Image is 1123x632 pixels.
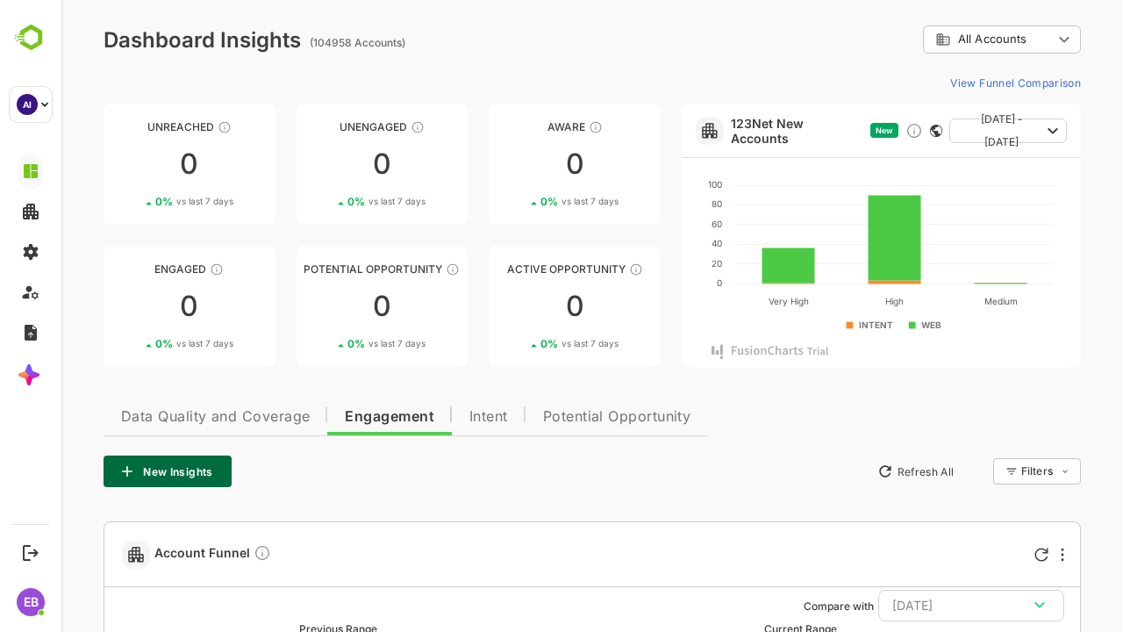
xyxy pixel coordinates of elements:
[283,410,373,424] span: Engagement
[814,126,832,135] span: New
[307,337,364,350] span: vs last 7 days
[902,108,979,154] span: [DATE] - [DATE]
[650,238,661,248] text: 40
[235,262,407,276] div: Potential Opportunity
[817,590,1003,621] button: [DATE]
[479,195,557,208] div: 0 %
[384,262,398,276] div: These accounts are MQAs and can be passed on to Inside Sales
[882,68,1019,97] button: View Funnel Comparison
[17,588,45,616] div: EB
[235,120,407,133] div: Unengaged
[427,262,599,276] div: Active Opportunity
[42,262,214,276] div: Engaged
[42,27,240,53] div: Dashboard Insights
[960,464,991,478] div: Filters
[235,246,407,367] a: Potential OpportunityThese accounts are MQAs and can be passed on to Inside Sales00%vs last 7 days
[9,21,54,54] img: BambooboxLogoMark.f1c84d78b4c51b1a7b5f700c9845e183.svg
[115,195,172,208] span: vs last 7 days
[973,548,987,562] div: Refresh
[235,292,407,320] div: 0
[286,337,364,350] div: 0 %
[958,456,1019,487] div: Filters
[874,32,991,47] div: All Accounts
[844,122,862,140] div: Discover new ICP-fit accounts showing engagement — via intent surges, anonymous website visits, L...
[248,36,349,49] ag: (104958 Accounts)
[427,150,599,178] div: 0
[897,32,965,46] span: All Accounts
[669,116,802,146] a: 123Net New Accounts
[427,246,599,367] a: Active OpportunityThese accounts have open opportunities which might be at any of the Sales Stage...
[60,410,248,424] span: Data Quality and Coverage
[286,195,364,208] div: 0 %
[922,296,955,306] text: Medium
[156,120,170,134] div: These accounts have not been engaged with for a defined time period
[235,150,407,178] div: 0
[408,410,447,424] span: Intent
[647,179,661,190] text: 100
[482,410,630,424] span: Potential Opportunity
[479,337,557,350] div: 0 %
[869,125,881,137] div: This card does not support filter and segments
[42,246,214,367] a: EngagedThese accounts are warm, further nurturing would qualify them to MQAs00%vs last 7 days
[235,104,407,225] a: UnengagedThese accounts have not shown enough engagement and need nurturing00%vs last 7 days
[862,23,1019,57] div: All Accounts
[192,544,210,564] div: Compare Funnel to any previous dates, and click on any plot in the current funnel to view the det...
[650,198,661,209] text: 80
[427,292,599,320] div: 0
[831,594,989,617] div: [DATE]
[742,600,812,613] ag: Compare with
[427,104,599,225] a: AwareThese accounts have just entered the buying cycle and need further nurturing00%vs last 7 days
[93,544,210,564] span: Account Funnel
[42,120,214,133] div: Unreached
[42,104,214,225] a: UnreachedThese accounts have not been engaged with for a defined time period00%vs last 7 days
[18,541,42,564] button: Logout
[706,296,747,307] text: Very High
[17,94,38,115] div: AI
[568,262,582,276] div: These accounts have open opportunities which might be at any of the Sales Stages
[999,548,1003,562] div: More
[42,292,214,320] div: 0
[349,120,363,134] div: These accounts have not shown enough engagement and need nurturing
[94,337,172,350] div: 0 %
[808,457,900,485] button: Refresh All
[500,195,557,208] span: vs last 7 days
[650,258,661,269] text: 20
[148,262,162,276] div: These accounts are warm, further nurturing would qualify them to MQAs
[500,337,557,350] span: vs last 7 days
[655,277,661,288] text: 0
[888,118,1005,143] button: [DATE] - [DATE]
[42,150,214,178] div: 0
[650,219,661,229] text: 60
[94,195,172,208] div: 0 %
[824,296,842,307] text: High
[42,456,170,487] button: New Insights
[527,120,541,134] div: These accounts have just entered the buying cycle and need further nurturing
[115,337,172,350] span: vs last 7 days
[427,120,599,133] div: Aware
[307,195,364,208] span: vs last 7 days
